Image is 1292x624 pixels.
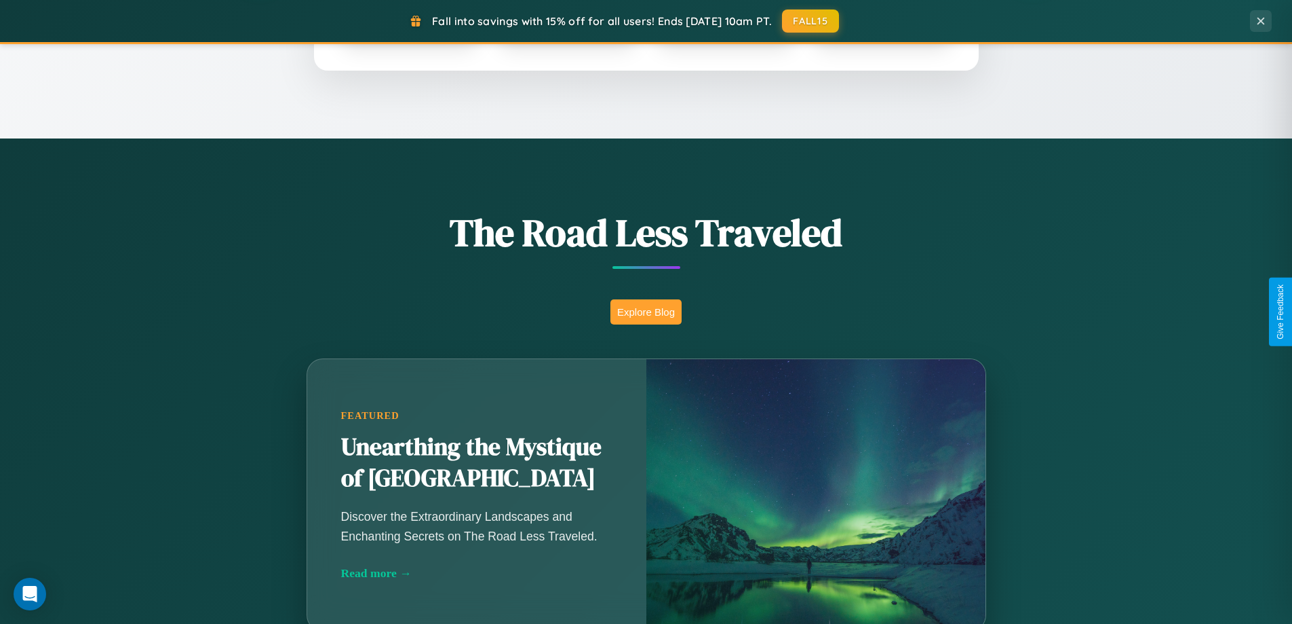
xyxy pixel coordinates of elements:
p: Discover the Extraordinary Landscapes and Enchanting Secrets on The Road Less Traveled. [341,507,612,545]
div: Read more → [341,566,612,581]
div: Open Intercom Messenger [14,578,46,610]
button: FALL15 [782,10,839,33]
h2: Unearthing the Mystique of [GEOGRAPHIC_DATA] [341,432,612,494]
button: Explore Blog [610,299,682,325]
span: Fall into savings with 15% off for all users! Ends [DATE] 10am PT. [432,14,772,28]
div: Featured [341,410,612,422]
h1: The Road Less Traveled [239,206,1053,259]
div: Give Feedback [1276,285,1285,339]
